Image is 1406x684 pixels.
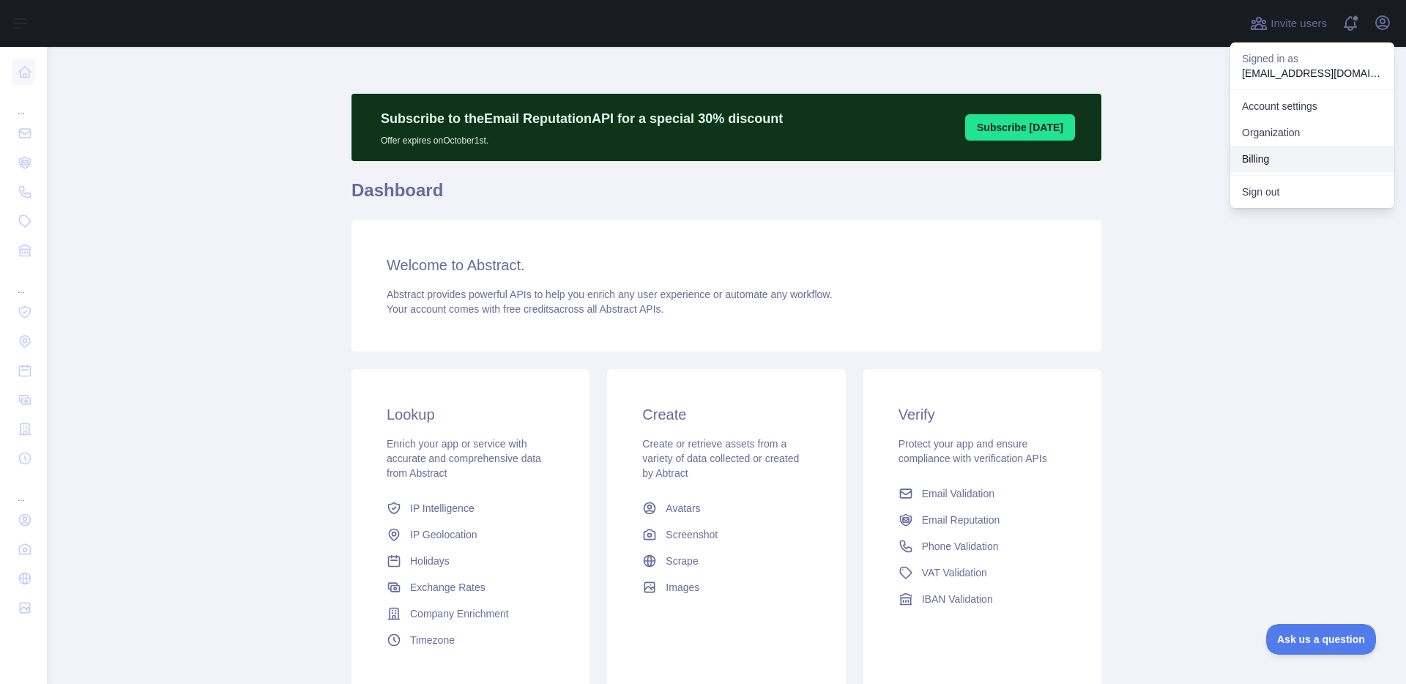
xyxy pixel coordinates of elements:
span: Exchange Rates [410,580,486,595]
a: IP Geolocation [381,521,560,548]
a: Organization [1230,119,1394,146]
div: ... [12,475,35,504]
a: Phone Validation [893,533,1072,560]
span: Abstract provides powerful APIs to help you enrich any user experience or automate any workflow. [387,289,833,300]
p: Offer expires on October 1st. [381,129,783,146]
a: Exchange Rates [381,574,560,601]
p: Signed in as [1242,51,1383,66]
a: Email Reputation [893,507,1072,533]
h3: Lookup [387,404,554,425]
span: Enrich your app or service with accurate and comprehensive data from Abstract [387,438,541,479]
div: ... [12,267,35,296]
button: Invite users [1247,12,1330,35]
span: Timezone [410,633,455,647]
button: Sign out [1230,179,1394,205]
a: Holidays [381,548,560,574]
span: Holidays [410,554,450,568]
button: Subscribe [DATE] [965,114,1075,141]
a: VAT Validation [893,560,1072,586]
span: Screenshot [666,527,718,542]
h3: Welcome to Abstract. [387,255,1066,275]
a: Timezone [381,627,560,653]
span: IBAN Validation [922,592,993,606]
h3: Verify [899,404,1066,425]
h1: Dashboard [351,179,1101,214]
span: Email Reputation [922,513,1000,527]
span: VAT Validation [922,565,987,580]
a: Screenshot [636,521,816,548]
iframe: Toggle Customer Support [1266,624,1377,655]
button: Billing [1230,146,1394,172]
a: Scrape [636,548,816,574]
span: Your account comes with across all Abstract APIs. [387,303,663,315]
a: Account settings [1230,93,1394,119]
div: ... [12,88,35,117]
span: free credits [503,303,554,315]
span: Email Validation [922,486,994,501]
a: Company Enrichment [381,601,560,627]
span: Images [666,580,699,595]
span: IP Intelligence [410,501,475,516]
a: Avatars [636,495,816,521]
span: Create or retrieve assets from a variety of data collected or created by Abtract [642,438,799,479]
span: Company Enrichment [410,606,509,621]
a: Images [636,574,816,601]
h3: Create [642,404,810,425]
span: Invite users [1271,15,1327,32]
p: [EMAIL_ADDRESS][DOMAIN_NAME] [1242,66,1383,81]
a: Email Validation [893,480,1072,507]
p: Subscribe to the Email Reputation API for a special 30 % discount [381,108,783,129]
span: Phone Validation [922,539,999,554]
span: Scrape [666,554,698,568]
span: Protect your app and ensure compliance with verification APIs [899,438,1047,464]
span: IP Geolocation [410,527,477,542]
span: Avatars [666,501,700,516]
a: IP Intelligence [381,495,560,521]
a: IBAN Validation [893,586,1072,612]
